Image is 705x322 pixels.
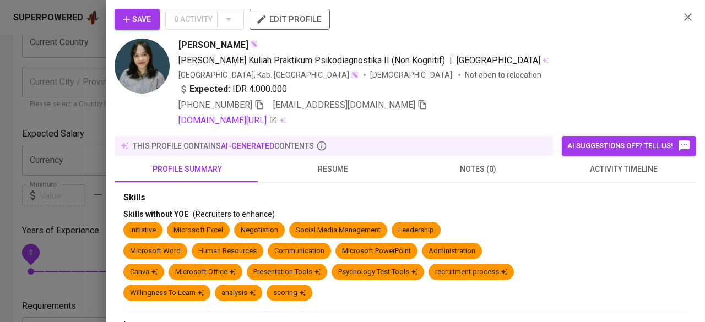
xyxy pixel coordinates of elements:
span: [PERSON_NAME] Kuliah Praktikum Psikodiagnostika II (Non Kognitif) [178,55,445,66]
div: Microsoft PowerPoint [342,246,411,256]
span: | [449,54,452,67]
img: magic_wand.svg [250,40,258,48]
span: notes (0) [412,162,544,176]
span: resume [267,162,399,176]
span: profile summary [121,162,253,176]
span: [GEOGRAPHIC_DATA] [457,55,540,66]
p: Not open to relocation [465,69,541,80]
div: Microsoft Excel [173,225,223,236]
span: AI-generated [221,141,274,150]
span: [EMAIL_ADDRESS][DOMAIN_NAME] [273,100,415,110]
span: [PHONE_NUMBER] [178,100,252,110]
div: IDR 4.000.000 [178,83,287,96]
span: (Recruiters to enhance) [193,210,275,219]
span: Skills without YOE [123,210,188,219]
div: scoring [273,288,306,298]
div: Human Resources [198,246,257,256]
div: Leadership [398,225,434,236]
div: Skills [123,192,687,204]
div: Presentation Tools [253,267,321,277]
div: Administration [429,246,475,256]
button: edit profile [250,9,330,30]
button: AI suggestions off? Tell us! [562,136,696,156]
span: Save [123,13,151,26]
div: Negotiation [241,225,278,236]
div: [GEOGRAPHIC_DATA], Kab. [GEOGRAPHIC_DATA] [178,69,359,80]
span: [PERSON_NAME] [178,39,248,52]
button: Save [115,9,160,30]
div: analysis [221,288,256,298]
div: Microsoft Office [175,267,236,277]
span: AI suggestions off? Tell us! [567,139,691,152]
div: Initiative [130,225,156,236]
b: Expected: [189,83,230,96]
p: this profile contains contents [133,140,314,151]
div: Willingness To Learn [130,288,204,298]
span: [DEMOGRAPHIC_DATA] [370,69,454,80]
a: [DOMAIN_NAME][URL] [178,114,278,127]
div: Psychology Test Tools [338,267,417,277]
a: edit profile [250,14,330,23]
div: Microsoft Word [130,246,181,256]
span: activity timeline [557,162,690,176]
span: edit profile [258,12,321,26]
div: Canva [130,267,158,277]
img: ef4cb6b1a36153db4f424fdfa49ab99e.jpg [115,39,170,94]
div: Social Media Management [296,225,381,236]
div: recruitment process [435,267,507,277]
div: Communication [274,246,324,256]
img: magic_wand.svg [350,70,359,79]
